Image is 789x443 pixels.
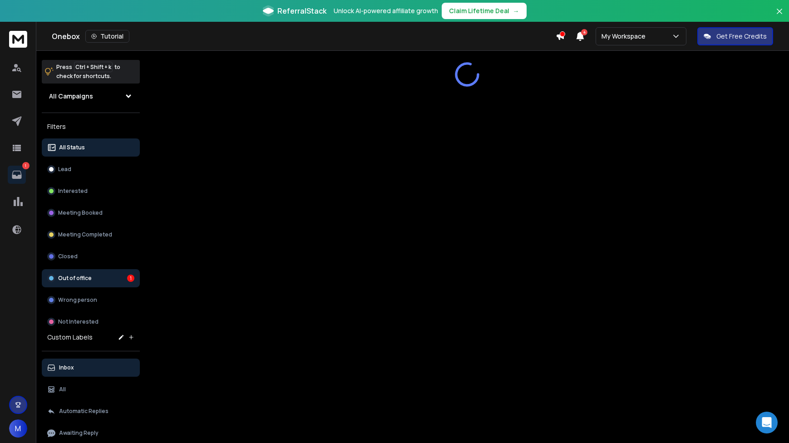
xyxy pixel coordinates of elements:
button: Get Free Credits [697,27,773,45]
button: Interested [42,182,140,200]
button: Awaiting Reply [42,424,140,442]
a: 1 [8,166,26,184]
p: Meeting Completed [58,231,112,238]
span: 4 [581,29,587,35]
p: Unlock AI-powered affiliate growth [334,6,438,15]
h1: All Campaigns [49,92,93,101]
p: My Workspace [602,32,649,41]
span: Ctrl + Shift + k [74,62,113,72]
h3: Custom Labels [47,333,93,342]
h3: Filters [42,120,140,133]
p: Interested [58,187,88,195]
button: Not Interested [42,313,140,331]
p: Closed [58,253,78,260]
button: Closed [42,247,140,266]
button: M [9,419,27,438]
div: 1 [127,275,134,282]
div: Onebox [52,30,556,43]
button: All Status [42,138,140,157]
button: All Campaigns [42,87,140,105]
button: Meeting Completed [42,226,140,244]
p: Automatic Replies [59,408,108,415]
p: Lead [58,166,71,173]
span: ReferralStack [277,5,326,16]
p: Wrong person [58,296,97,304]
button: Inbox [42,359,140,377]
p: 1 [22,162,30,169]
p: Out of office [58,275,92,282]
p: Get Free Credits [716,32,767,41]
span: → [513,6,519,15]
p: Inbox [59,364,74,371]
p: All [59,386,66,393]
p: All Status [59,144,85,151]
div: Open Intercom Messenger [756,412,778,433]
button: Out of office1 [42,269,140,287]
button: Automatic Replies [42,402,140,420]
button: Wrong person [42,291,140,309]
button: Tutorial [85,30,129,43]
p: Awaiting Reply [59,429,99,437]
button: Meeting Booked [42,204,140,222]
p: Meeting Booked [58,209,103,217]
button: Claim Lifetime Deal→ [442,3,527,19]
p: Press to check for shortcuts. [56,63,120,81]
button: Lead [42,160,140,178]
button: All [42,380,140,399]
button: Close banner [774,5,785,27]
p: Not Interested [58,318,99,325]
